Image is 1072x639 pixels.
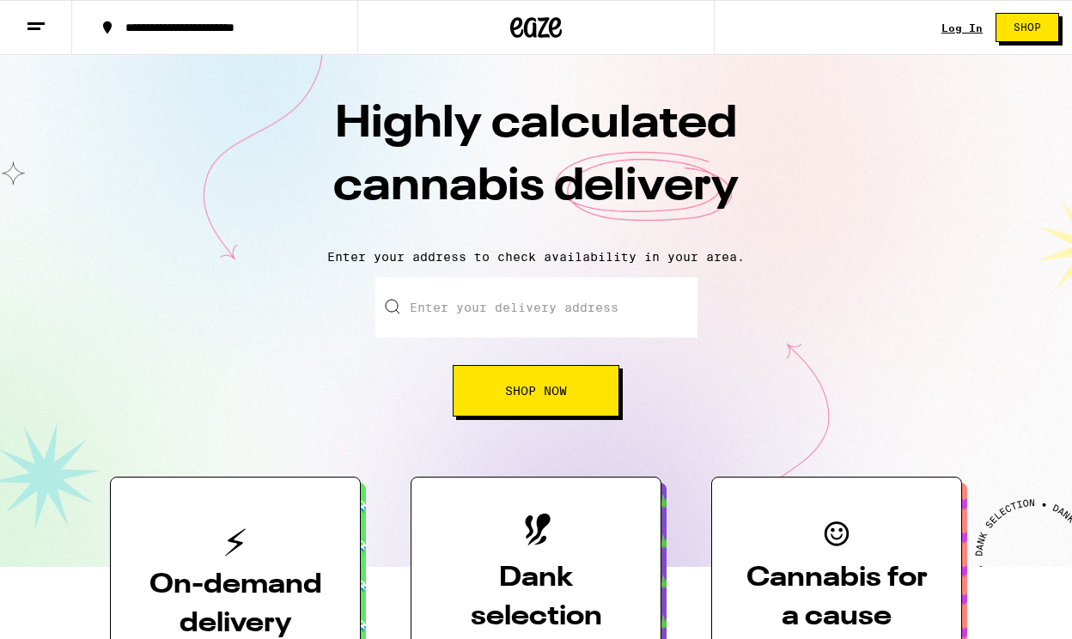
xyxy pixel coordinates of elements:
input: Enter your delivery address [375,277,697,338]
span: Shop [1014,22,1041,33]
h3: Dank selection [439,559,633,636]
span: Shop Now [505,385,567,397]
button: Shop [996,13,1059,42]
h1: Highly calculated cannabis delivery [235,94,837,236]
p: Enter your address to check availability in your area. [17,250,1055,264]
button: Shop Now [453,365,619,417]
a: Shop [983,13,1072,42]
a: Log In [941,22,983,33]
h3: Cannabis for a cause [740,559,934,636]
